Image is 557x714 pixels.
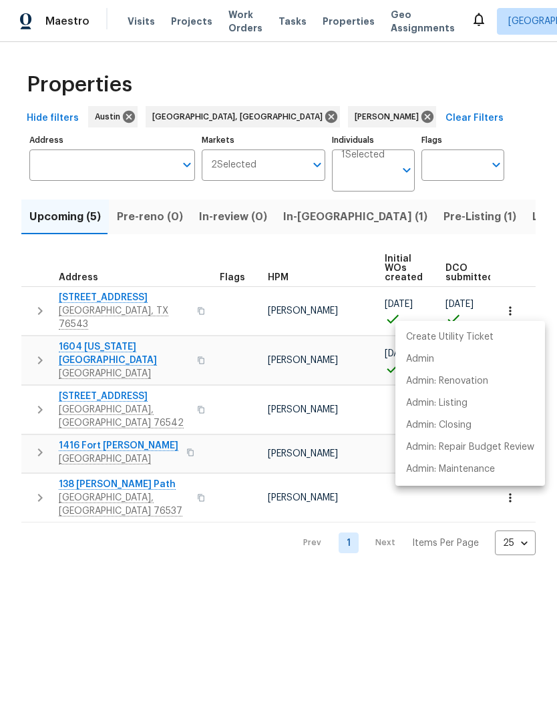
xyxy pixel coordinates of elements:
[406,396,468,410] p: Admin: Listing
[406,330,494,344] p: Create Utility Ticket
[406,440,534,454] p: Admin: Repair Budget Review
[406,462,495,476] p: Admin: Maintenance
[406,374,488,388] p: Admin: Renovation
[406,418,472,432] p: Admin: Closing
[406,352,434,366] p: Admin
